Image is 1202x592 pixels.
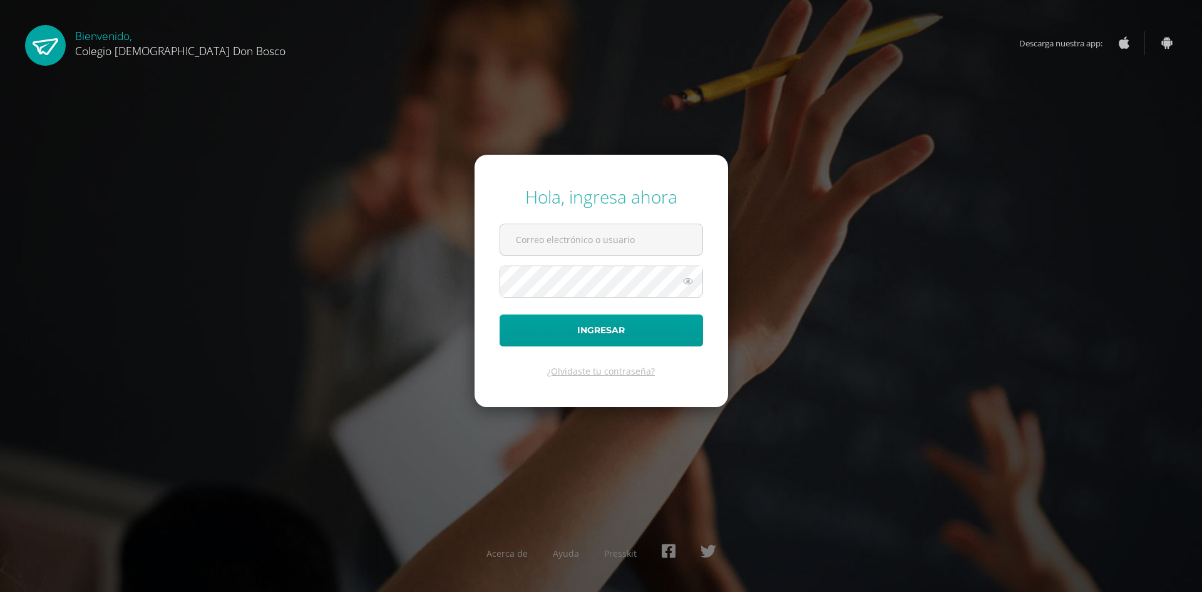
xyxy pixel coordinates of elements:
[1019,31,1115,55] span: Descarga nuestra app:
[547,365,655,377] a: ¿Olvidaste tu contraseña?
[75,25,285,58] div: Bienvenido,
[553,548,579,559] a: Ayuda
[500,185,703,209] div: Hola, ingresa ahora
[486,548,528,559] a: Acerca de
[500,314,703,346] button: Ingresar
[604,548,637,559] a: Presskit
[75,43,285,58] span: Colegio [DEMOGRAPHIC_DATA] Don Bosco
[500,224,702,255] input: Correo electrónico o usuario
